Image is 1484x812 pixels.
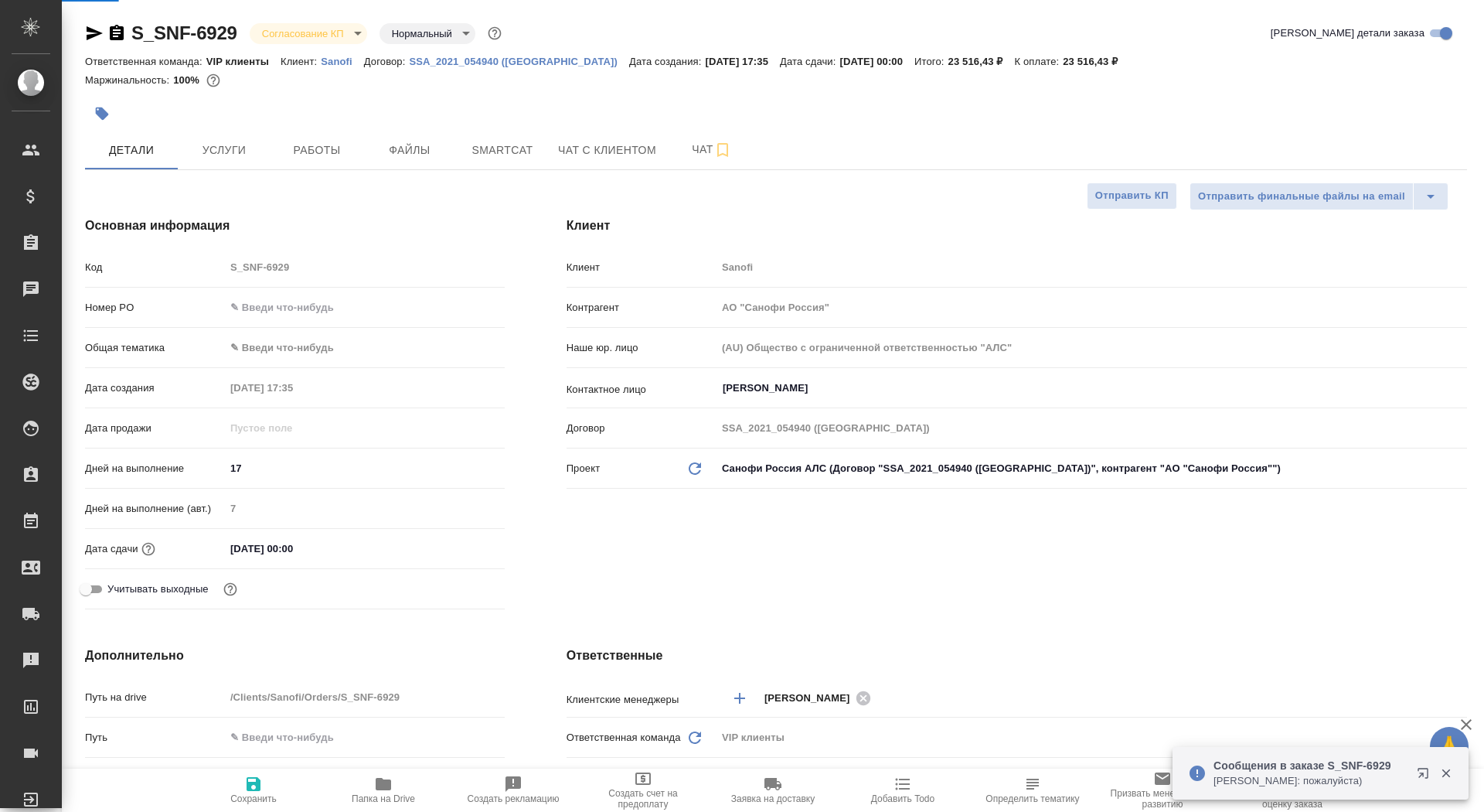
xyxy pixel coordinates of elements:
[85,461,225,476] p: Дней на выполнение
[220,579,240,599] button: Выбери, если сб и вс нужно считать рабочими днями для выполнения заказа.
[321,56,364,67] p: Sanofi
[85,541,138,557] p: Дата сдачи
[225,457,505,479] input: ✎ Введи что-нибудь
[321,54,364,67] a: Sanofi
[468,793,560,804] span: Создать рекламацию
[1198,188,1405,206] span: Отправить финальные файлы на email
[1407,758,1445,795] button: Открыть в новой вкладке
[485,23,505,43] button: Доп статусы указывают на важность/срочность заказа
[1107,788,1218,810] span: Призвать менеджера по развитию
[567,692,716,708] p: Клиентские менеджеры
[716,336,1467,359] input: Пустое поле
[1430,727,1469,766] button: 🙏
[187,141,261,160] span: Услуги
[567,382,716,397] p: Контактное лицо
[1213,758,1407,773] p: Сообщения в заказе S_SNF-6929
[189,769,318,812] button: Сохранить
[713,141,732,159] svg: Подписаться
[567,340,716,356] p: Наше юр. лицо
[206,56,281,67] p: VIP клиенты
[107,582,209,597] span: Учитывать выходные
[1458,697,1462,700] button: Open
[225,335,505,361] div: ✎ Введи что-нибудь
[85,380,225,396] p: Дата создания
[948,56,1015,67] p: 23 516,43 ₽
[225,377,360,399] input: Пустое поле
[567,461,601,476] p: Проект
[409,54,629,67] a: SSA_2021_054940 ([GEOGRAPHIC_DATA])
[138,539,158,559] button: Если добавить услуги и заполнить их объемом, то дата рассчитается автоматически
[764,691,859,706] span: [PERSON_NAME]
[764,688,876,708] div: [PERSON_NAME]
[85,730,225,745] p: Путь
[871,793,934,804] span: Добавить Todo
[731,793,815,804] span: Заявка на доставку
[203,70,223,90] button: 0.00 RUB;
[85,690,225,705] p: Путь на drive
[465,141,539,160] span: Smartcat
[1190,183,1448,210] div: split button
[409,56,629,67] p: SSA_2021_054940 ([GEOGRAPHIC_DATA])
[373,141,447,160] span: Файлы
[448,769,578,812] button: Создать рекламацию
[567,647,1467,665] h4: Ответственные
[716,296,1467,319] input: Пустое поле
[780,56,839,67] p: Дата сдачи:
[985,793,1079,804] span: Определить тематику
[705,56,780,67] p: [DATE] 17:35
[85,421,225,436] p: Дата продажи
[318,769,448,812] button: Папка на Drive
[716,256,1467,278] input: Пустое поле
[85,340,225,356] p: Общая тематика
[131,22,237,43] a: S_SNF-6929
[1213,773,1407,789] p: [PERSON_NAME]: пожалуйста)
[85,300,225,316] p: Номер PO
[85,501,225,517] p: Дней на выполнение (авт.)
[914,56,948,67] p: Итого:
[225,256,505,278] input: Пустое поле
[85,260,225,275] p: Код
[225,296,505,319] input: ✎ Введи что-нибудь
[225,537,360,560] input: ✎ Введи что-нибудь
[230,793,277,804] span: Сохранить
[675,140,749,159] span: Чат
[839,56,914,67] p: [DATE] 00:00
[716,455,1467,482] div: Санофи Россия АЛС (Договор "SSA_2021_054940 ([GEOGRAPHIC_DATA])", контрагент "АО "Санофи Россия"")
[716,417,1467,439] input: Пустое поле
[173,74,203,86] p: 100%
[1190,183,1414,210] button: Отправить финальные файлы на email
[85,97,119,131] button: Добавить тэг
[567,217,1467,235] h4: Клиент
[567,421,716,436] p: Договор
[1271,26,1424,41] span: [PERSON_NAME] детали заказа
[280,141,354,160] span: Работы
[225,686,505,708] input: Пустое поле
[567,260,716,275] p: Клиент
[364,56,410,67] p: Договор:
[107,24,126,43] button: Скопировать ссылку
[230,340,486,356] div: ✎ Введи что-нибудь
[721,680,758,717] button: Добавить менеджера
[1063,56,1129,67] p: 23 516,43 ₽
[838,769,968,812] button: Добавить Todo
[1087,183,1177,210] button: Отправить КП
[94,141,168,160] span: Детали
[85,24,104,43] button: Скопировать ссылку для ЯМессенджера
[629,56,705,67] p: Дата создания:
[567,300,716,316] p: Контрагент
[968,769,1098,812] button: Определить тематику
[257,27,349,40] button: Согласование КП
[578,769,708,812] button: Создать счет на предоплату
[1436,730,1462,763] span: 🙏
[387,27,457,40] button: Нормальный
[1458,387,1462,390] button: Open
[587,788,699,810] span: Создать счет на предоплату
[1015,56,1064,67] p: К оплате:
[567,730,681,745] p: Ответственная команда
[352,793,415,804] span: Папка на Drive
[225,765,505,791] div: ✎ Введи что-нибудь
[85,74,173,86] p: Маржинальность:
[716,725,1467,751] div: VIP клиенты
[1098,769,1227,812] button: Призвать менеджера по развитию
[225,726,505,749] input: ✎ Введи что-нибудь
